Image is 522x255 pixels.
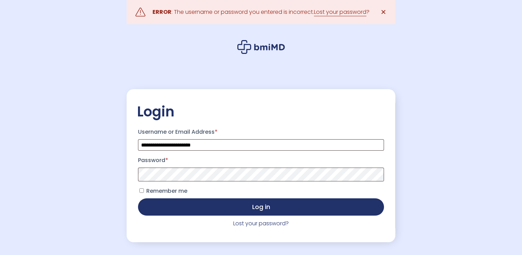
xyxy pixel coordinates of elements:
label: Username or Email Address [138,126,384,138]
a: ✕ [376,5,390,19]
label: Password [138,155,384,166]
input: Remember me [139,188,144,193]
strong: ERROR [152,8,171,16]
a: Lost your password? [233,219,289,227]
button: Log in [138,198,384,216]
a: Lost your password [314,8,366,16]
div: : The username or password you entered is incorrect. ? [152,7,370,17]
span: ✕ [381,7,386,17]
span: Remember me [146,187,187,195]
h2: Login [137,103,385,120]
